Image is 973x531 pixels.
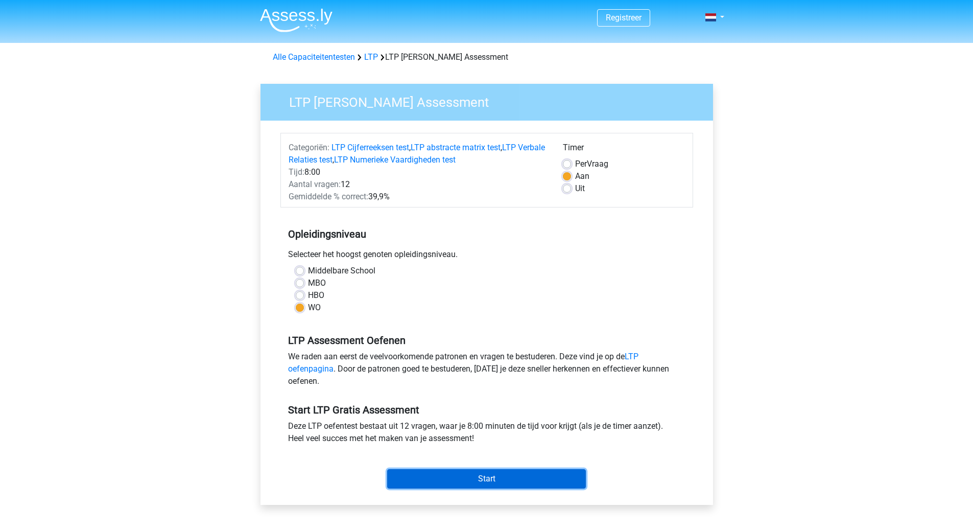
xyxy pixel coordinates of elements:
span: Gemiddelde % correct: [289,192,368,201]
a: LTP Numerieke Vaardigheden test [334,155,456,165]
label: MBO [308,277,326,289]
h5: Opleidingsniveau [288,224,685,244]
a: LTP Cijferreeksen test [331,143,409,152]
label: WO [308,302,321,314]
label: Uit [575,182,585,195]
a: Alle Capaciteitentesten [273,52,355,62]
a: LTP abstracte matrix test [411,143,501,152]
h5: LTP Assessment Oefenen [288,334,685,347]
div: LTP [PERSON_NAME] Assessment [269,51,705,63]
span: Per [575,159,587,169]
div: Selecteer het hoogst genoten opleidingsniveau. [280,248,693,265]
span: Tijd: [289,167,304,177]
div: Timer [563,142,685,158]
label: Middelbare School [308,265,375,277]
img: Assessly [260,8,333,32]
h5: Start LTP Gratis Assessment [288,404,685,416]
h3: LTP [PERSON_NAME] Assessment [277,90,705,110]
span: Aantal vragen: [289,179,341,189]
div: Deze LTP oefentest bestaat uit 12 vragen, waar je 8:00 minuten de tijd voor krijgt (als je de tim... [280,420,693,449]
div: 8:00 [281,166,555,178]
a: LTP [364,52,378,62]
div: We raden aan eerst de veelvoorkomende patronen en vragen te bestuderen. Deze vind je op de . Door... [280,351,693,391]
a: Registreer [606,13,642,22]
input: Start [387,469,586,489]
div: 39,9% [281,191,555,203]
div: 12 [281,178,555,191]
label: Vraag [575,158,608,170]
div: , , , [281,142,555,166]
label: Aan [575,170,589,182]
span: Categoriën: [289,143,329,152]
label: HBO [308,289,324,302]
